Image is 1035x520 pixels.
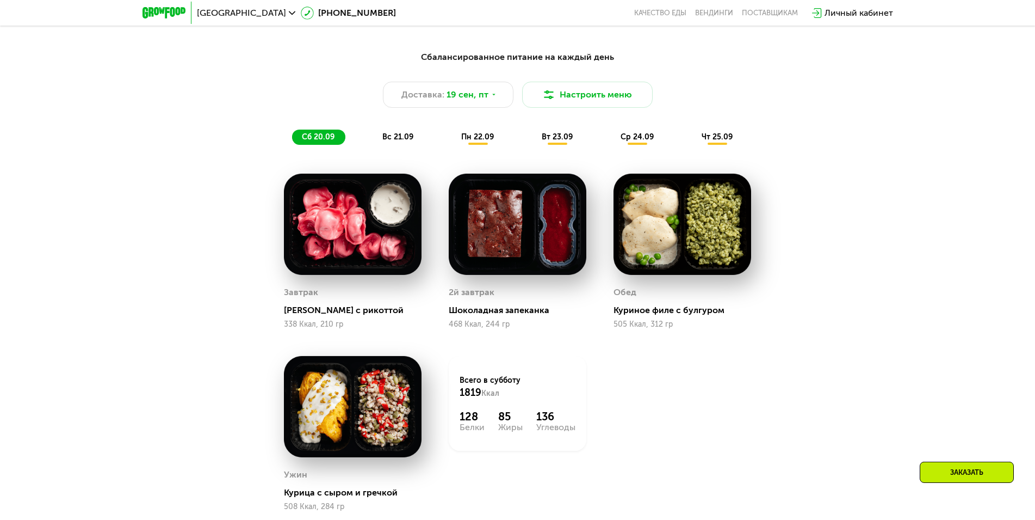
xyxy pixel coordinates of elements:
[920,462,1014,483] div: Заказать
[613,284,636,301] div: Обед
[197,9,286,17] span: [GEOGRAPHIC_DATA]
[702,132,733,142] span: чт 25.09
[634,9,686,17] a: Качество еды
[284,487,430,498] div: Курица с сыром и гречкой
[695,9,733,17] a: Вендинги
[401,88,444,101] span: Доставка:
[196,51,840,64] div: Сбалансированное питание на каждый день
[284,305,430,316] div: [PERSON_NAME] с рикоттой
[302,132,334,142] span: сб 20.09
[461,132,494,142] span: пн 22.09
[613,305,760,316] div: Куриное филе с булгуром
[536,410,575,423] div: 136
[449,305,595,316] div: Шоколадная запеканка
[382,132,413,142] span: вс 21.09
[301,7,396,20] a: [PHONE_NUMBER]
[742,9,798,17] div: поставщикам
[284,503,422,511] div: 508 Ккал, 284 гр
[481,389,499,398] span: Ккал
[536,423,575,432] div: Углеводы
[460,423,485,432] div: Белки
[449,284,494,301] div: 2й завтрак
[621,132,654,142] span: ср 24.09
[498,423,523,432] div: Жиры
[522,82,653,108] button: Настроить меню
[447,88,488,101] span: 19 сен, пт
[449,320,586,329] div: 468 Ккал, 244 гр
[460,410,485,423] div: 128
[284,284,318,301] div: Завтрак
[284,320,422,329] div: 338 Ккал, 210 гр
[460,387,481,399] span: 1819
[825,7,893,20] div: Личный кабинет
[498,410,523,423] div: 85
[460,375,575,399] div: Всего в субботу
[613,320,751,329] div: 505 Ккал, 312 гр
[542,132,573,142] span: вт 23.09
[284,467,307,483] div: Ужин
